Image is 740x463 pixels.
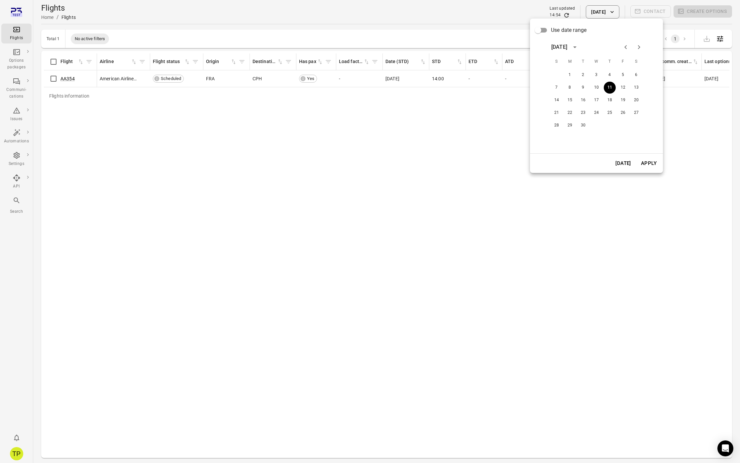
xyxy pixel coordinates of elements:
[590,69,602,81] button: 3
[604,69,616,81] button: 4
[617,82,629,94] button: 12
[551,26,586,34] span: Use date range
[564,69,576,81] button: 1
[612,156,635,170] button: [DATE]
[630,107,642,119] button: 27
[630,94,642,106] button: 20
[551,55,563,68] span: Sunday
[590,55,602,68] span: Wednesday
[590,82,602,94] button: 10
[619,40,632,54] button: Previous month
[564,107,576,119] button: 22
[590,107,602,119] button: 24
[604,107,616,119] button: 25
[604,82,616,94] button: 11
[590,94,602,106] button: 17
[551,82,563,94] button: 7
[564,119,576,131] button: 29
[604,55,616,68] span: Thursday
[617,55,629,68] span: Friday
[630,82,642,94] button: 13
[569,41,581,53] button: calendar view is open, switch to year view
[564,55,576,68] span: Monday
[577,94,589,106] button: 16
[564,94,576,106] button: 15
[551,43,567,51] div: [DATE]
[577,55,589,68] span: Tuesday
[551,94,563,106] button: 14
[717,440,733,456] div: Open Intercom Messenger
[630,69,642,81] button: 6
[637,156,660,170] button: Apply
[551,107,563,119] button: 21
[604,94,616,106] button: 18
[577,119,589,131] button: 30
[617,69,629,81] button: 5
[630,55,642,68] span: Saturday
[577,69,589,81] button: 2
[577,107,589,119] button: 23
[632,40,646,54] button: Next month
[551,119,563,131] button: 28
[577,82,589,94] button: 9
[564,82,576,94] button: 8
[617,94,629,106] button: 19
[617,107,629,119] button: 26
